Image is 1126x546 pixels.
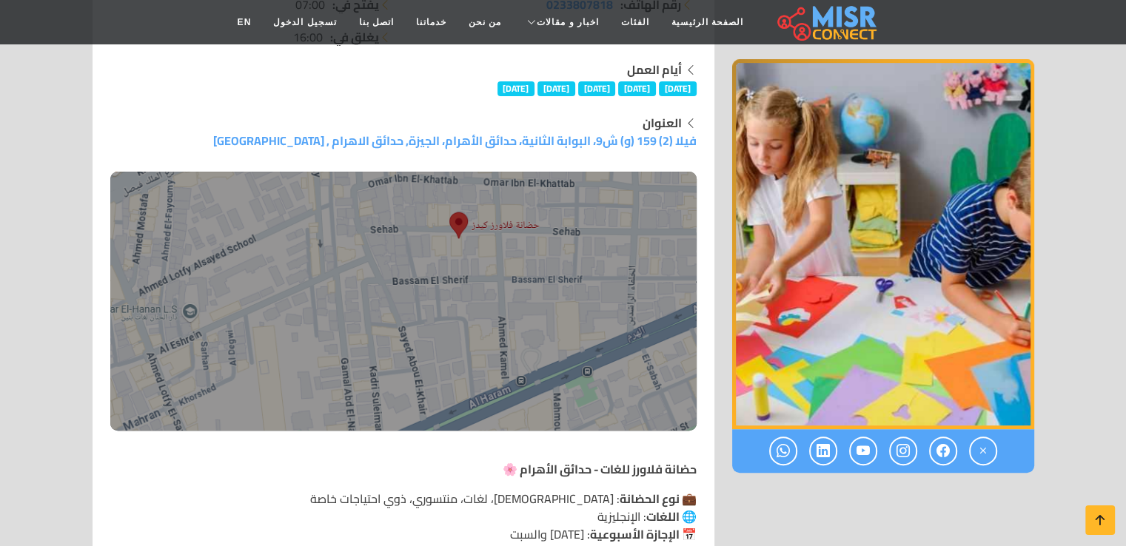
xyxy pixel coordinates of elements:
[405,8,458,36] a: خدماتنا
[110,172,697,431] img: حضانة فلاورز للغات
[777,4,877,41] img: main.misr_connect
[643,112,682,134] strong: العنوان
[620,488,697,510] strong: 💼 نوع الحضانة
[618,81,656,96] span: [DATE]
[537,81,575,96] span: [DATE]
[646,505,697,528] strong: 🌐 اللغات
[262,8,347,36] a: تسجيل الدخول
[512,8,610,36] a: اخبار و مقالات
[458,8,512,36] a: من نحن
[659,81,697,96] span: [DATE]
[537,16,599,29] span: اخبار و مقالات
[590,523,697,545] strong: 📅 الإجازة الأسبوعية
[227,8,263,36] a: EN
[348,8,405,36] a: اتصل بنا
[627,58,682,81] strong: أيام العمل
[110,129,697,431] a: فيلا (2) 159 (و) ش9، البوابة الثانية، حدائق الأهرام، الجيزة, حدائق الاهرام , [GEOGRAPHIC_DATA] حض...
[497,81,535,96] span: [DATE]
[732,59,1034,429] div: 1 / 1
[610,8,660,36] a: الفئات
[732,59,1034,429] img: حضانة فلاورز للغات
[578,81,616,96] span: [DATE]
[503,458,697,480] strong: حضانة فلاورز للغات - حدائق الأهرام 🌸
[660,8,754,36] a: الصفحة الرئيسية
